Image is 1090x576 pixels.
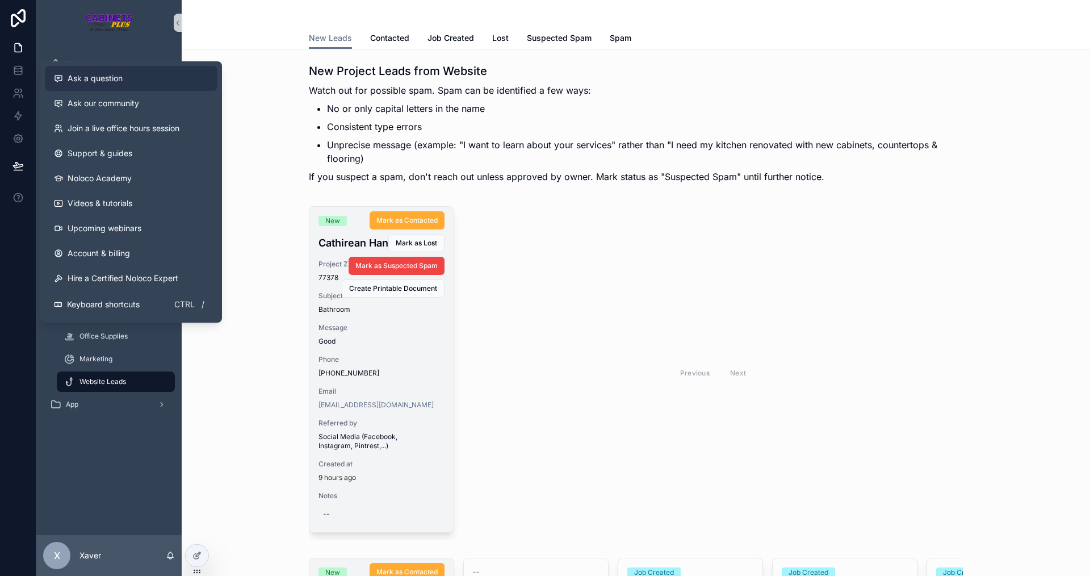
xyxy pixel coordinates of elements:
[68,123,179,134] span: Join a live office hours session
[492,32,509,44] span: Lost
[610,28,631,51] a: Spam
[318,400,434,410] a: [EMAIL_ADDRESS][DOMAIN_NAME]
[318,419,445,428] span: Referred by
[342,279,445,298] button: Create Printable Document
[318,323,445,332] span: Message
[198,300,207,309] span: /
[68,73,123,84] span: Ask a question
[427,28,474,51] a: Job Created
[323,510,330,519] div: --
[67,299,140,310] span: Keyboard shortcuts
[318,387,445,396] span: Email
[610,32,631,44] span: Spam
[45,191,217,216] a: Videos & tutorials
[309,32,352,44] span: New Leads
[370,211,445,229] button: Mark as Contacted
[388,234,445,252] button: Mark as Lost
[349,284,437,293] span: Create Printable Document
[492,28,509,51] a: Lost
[43,53,175,74] a: Home
[318,473,356,482] p: 9 hours ago
[45,241,217,266] a: Account & billing
[45,266,217,291] button: Hire a Certified Noloco Expert
[57,326,175,347] a: Office Supplies
[527,28,592,51] a: Suspected Spam
[376,216,438,225] span: Mark as Contacted
[45,291,217,318] button: Keyboard shortcutsCtrl/
[57,372,175,392] a: Website Leads
[45,66,217,91] button: Ask a question
[45,116,217,141] a: Join a live office hours session
[68,98,139,109] span: Ask our community
[318,369,445,378] span: [PHONE_NUMBER]
[318,355,445,364] span: Phone
[527,32,592,44] span: Suspected Spam
[318,305,445,314] span: Bathroom
[68,173,132,184] span: Noloco Academy
[309,84,963,97] p: Watch out for possible spam. Spam can be identified a few ways:
[396,239,437,248] span: Mark as Lost
[79,332,128,341] span: Office Supplies
[79,377,126,386] span: Website Leads
[68,148,132,159] span: Support & guides
[318,432,445,450] span: Social Media (Facebook, Instagram, Pintrest,...)
[68,273,178,284] span: Hire a Certified Noloco Expert
[57,349,175,369] a: Marketing
[427,32,474,44] span: Job Created
[79,550,101,561] p: Xaver
[349,257,445,275] button: Mark as Suspected Spam
[370,28,409,51] a: Contacted
[318,460,445,469] span: Created at
[327,102,963,115] p: No or only capital letters in the name
[309,28,352,49] a: New Leads
[45,91,217,116] a: Ask our community
[45,216,217,241] a: Upcoming webinars
[309,63,963,79] h1: New Project Leads from Website
[85,14,133,32] img: App logo
[45,141,217,166] a: Support & guides
[79,354,112,364] span: Marketing
[327,120,963,133] p: Consistent type errors
[318,491,445,500] span: Notes
[327,138,963,165] p: Unprecise message (example: "I want to learn about your services" rather than "I need my kitchen ...
[68,198,132,209] span: Videos & tutorials
[66,400,78,409] span: App
[45,166,217,191] a: Noloco Academy
[36,45,182,429] div: scrollable content
[68,223,141,234] span: Upcoming webinars
[309,170,963,183] p: If you suspect a spam, don't reach out unless approved by owner. Mark status as "Suspected Spam" ...
[43,394,175,415] a: App
[355,261,438,270] span: Mark as Suspected Spam
[173,298,196,311] span: Ctrl
[66,59,85,68] span: Home
[54,549,60,562] span: X
[370,32,409,44] span: Contacted
[68,248,130,259] span: Account & billing
[318,337,445,346] span: Good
